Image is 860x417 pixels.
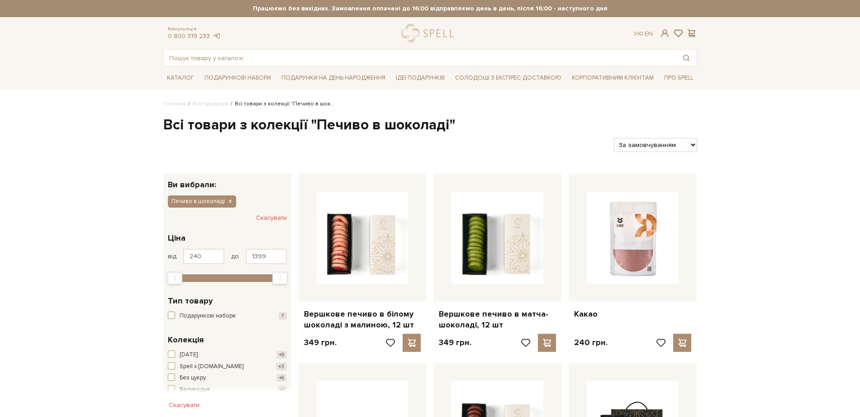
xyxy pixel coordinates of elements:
[168,351,287,360] button: [DATE] +9
[168,295,213,307] span: Тип товару
[634,30,653,38] div: Ук
[168,385,287,394] button: Великодня +1
[163,100,186,107] a: Головна
[451,70,565,85] a: Солодощі з експрес-доставкою
[304,337,337,348] p: 349 грн.
[246,249,287,264] input: Ціна
[163,398,205,412] button: Скасувати
[163,116,697,135] h1: Всі товари з колекції "Печиво в шоколаді"
[163,5,697,13] strong: Працюємо без вихідних. Замовлення оплачені до 16:00 відправляємо день в день, після 16:00 - насту...
[164,50,676,66] input: Пошук товару у каталозі
[276,363,287,370] span: +3
[183,249,224,264] input: Ціна
[574,337,608,348] p: 240 грн.
[192,100,228,107] a: Вся продукція
[278,71,389,85] a: Подарунки на День народження
[180,374,206,383] span: Без цукру
[439,309,556,330] a: Вершкове печиво в матча-шоколаді, 12 шт
[231,252,239,261] span: до
[180,351,198,360] span: [DATE]
[180,362,243,371] span: Spell x [DOMAIN_NAME]
[168,374,287,383] button: Без цукру +6
[660,71,697,85] a: Про Spell
[279,312,287,320] span: 7
[272,272,288,284] div: Max
[645,30,653,38] a: En
[168,26,221,32] span: Консультація:
[276,374,287,382] span: +6
[277,386,287,393] span: +1
[276,351,287,359] span: +9
[401,24,458,43] a: logo
[256,211,287,225] button: Скасувати
[641,30,643,38] span: |
[201,71,275,85] a: Подарункові набори
[212,32,221,40] a: telegram
[228,100,333,108] li: Всі товари з колекції "Печиво в шок..
[439,337,471,348] p: 349 грн.
[168,32,210,40] a: 0 800 319 233
[180,312,236,321] span: Подарункові набори
[171,197,225,205] span: Печиво в шоколаді
[163,174,291,189] div: Ви вибрали:
[568,71,657,85] a: Корпоративним клієнтам
[180,385,210,394] span: Великодня
[304,309,421,330] a: Вершкове печиво в білому шоколаді з малиною, 12 шт
[167,272,182,284] div: Min
[163,71,198,85] a: Каталог
[574,309,691,319] a: Какао
[392,71,448,85] a: Ідеї подарунків
[587,192,679,284] img: Какао
[676,50,697,66] button: Пошук товару у каталозі
[168,362,287,371] button: Spell x [DOMAIN_NAME] +3
[168,232,185,244] span: Ціна
[168,252,176,261] span: від
[168,334,204,346] span: Колекція
[168,312,287,321] button: Подарункові набори 7
[168,195,236,207] button: Печиво в шоколаді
